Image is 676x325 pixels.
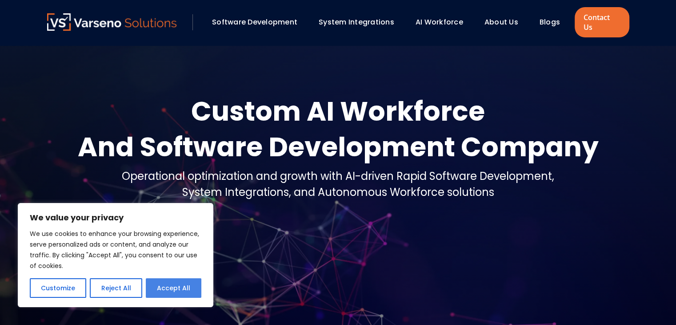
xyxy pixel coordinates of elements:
[90,278,142,298] button: Reject All
[575,7,629,37] a: Contact Us
[122,168,554,184] div: Operational optimization and growth with AI-driven Rapid Software Development,
[47,13,177,31] img: Varseno Solutions – Product Engineering & IT Services
[208,15,310,30] div: Software Development
[314,15,407,30] div: System Integrations
[30,278,86,298] button: Customize
[122,184,554,200] div: System Integrations, and Autonomous Workforce solutions
[78,129,599,165] div: And Software Development Company
[480,15,531,30] div: About Us
[30,212,201,223] p: We value your privacy
[484,17,518,27] a: About Us
[535,15,572,30] div: Blogs
[30,228,201,271] p: We use cookies to enhance your browsing experience, serve personalized ads or content, and analyz...
[212,17,297,27] a: Software Development
[78,93,599,129] div: Custom AI Workforce
[416,17,463,27] a: AI Workforce
[146,278,201,298] button: Accept All
[540,17,560,27] a: Blogs
[319,17,394,27] a: System Integrations
[411,15,476,30] div: AI Workforce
